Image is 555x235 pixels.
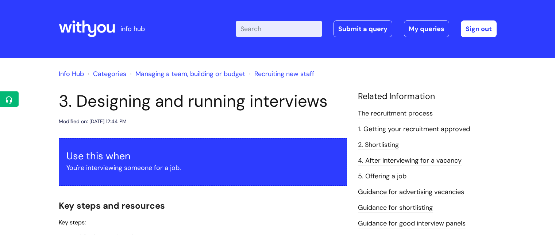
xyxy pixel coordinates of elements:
a: Guidance for shortlisting [358,203,433,213]
a: Managing a team, building or budget [135,69,245,78]
a: 1. Getting your recruitment approved [358,125,470,134]
a: Submit a query [334,20,392,37]
input: Search [236,21,322,37]
a: The recruitment process [358,109,433,118]
a: Guidance for good interview panels [358,219,466,228]
a: My queries [404,20,449,37]
li: Managing a team, building or budget [128,68,245,80]
li: Solution home [86,68,126,80]
h1: 3. Designing and running interviews [59,91,347,111]
div: Modified on: [DATE] 12:44 PM [59,117,127,126]
a: Sign out [461,20,497,37]
p: You're interviewing someone for a job. [66,162,339,174]
h4: Related Information [358,91,497,102]
a: 2. Shortlisting [358,140,399,150]
a: Categories [93,69,126,78]
a: 4. After interviewing for a vacancy [358,156,462,166]
div: | - [236,20,497,37]
p: info hub [120,23,145,35]
a: 5. Offering a job [358,172,406,181]
a: Info Hub [59,69,84,78]
h3: Use this when [66,150,339,162]
li: Recruiting new staff [247,68,314,80]
span: Key steps and resources [59,200,165,211]
a: Guidance for advertising vacancies [358,187,464,197]
span: Key steps: [59,219,86,226]
a: Recruiting new staff [254,69,314,78]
